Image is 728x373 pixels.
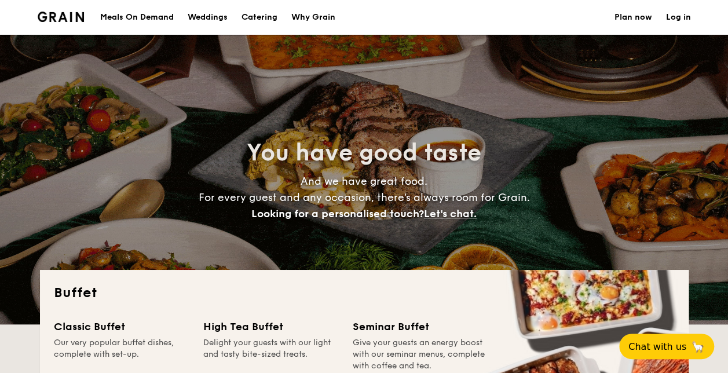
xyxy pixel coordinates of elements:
[38,12,85,22] img: Grain
[353,319,488,335] div: Seminar Buffet
[54,337,189,372] div: Our very popular buffet dishes, complete with set-up.
[247,139,481,167] span: You have good taste
[691,340,705,353] span: 🦙
[251,207,424,220] span: Looking for a personalised touch?
[203,319,339,335] div: High Tea Buffet
[353,337,488,372] div: Give your guests an energy boost with our seminar menus, complete with coffee and tea.
[203,337,339,372] div: Delight your guests with our light and tasty bite-sized treats.
[628,341,686,352] span: Chat with us
[424,207,477,220] span: Let's chat.
[619,334,714,359] button: Chat with us🦙
[54,319,189,335] div: Classic Buffet
[54,284,675,302] h2: Buffet
[38,12,85,22] a: Logotype
[199,175,530,220] span: And we have great food. For every guest and any occasion, there’s always room for Grain.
